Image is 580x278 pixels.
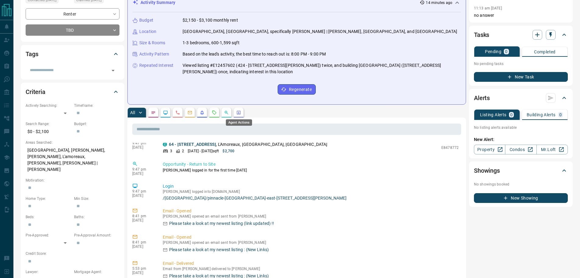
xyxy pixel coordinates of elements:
[163,142,167,146] div: condos.ca
[132,271,154,275] p: [DATE]
[170,148,172,154] p: 3
[163,260,459,267] p: Email - Delivered
[534,50,556,54] p: Completed
[26,8,119,20] div: Renter
[26,47,119,61] div: Tags
[74,214,119,220] p: Baths:
[480,113,507,117] p: Listing Alerts
[74,269,119,275] p: Mortgage Agent:
[26,87,45,97] h2: Criteria
[182,148,184,154] p: 2
[151,110,156,115] svg: Notes
[226,119,252,126] div: Agent Actions
[26,121,71,127] p: Search Range:
[474,72,568,82] button: New Task
[163,168,459,173] p: [PERSON_NAME] logged in for the first time [DATE]
[132,214,154,218] p: 8:41 pm
[222,148,234,154] p: $2,700
[132,244,154,249] p: [DATE]
[132,145,154,150] p: [DATE]
[26,49,38,59] h2: Tags
[26,145,119,175] p: [GEOGRAPHIC_DATA], [PERSON_NAME], [PERSON_NAME], L'amoreaux, [PERSON_NAME], [PERSON_NAME] | [PERS...
[132,189,154,193] p: 9:47 pm
[485,49,501,54] p: Pending
[183,28,457,35] p: [GEOGRAPHIC_DATA], [GEOGRAPHIC_DATA], specifically [PERSON_NAME] | [PERSON_NAME], [GEOGRAPHIC_DAT...
[26,24,119,36] div: TBD
[26,127,71,137] p: $0 - $2,100
[163,110,168,115] svg: Lead Browsing Activity
[278,84,316,95] button: Regenerate
[132,218,154,222] p: [DATE]
[163,196,459,200] a: /[GEOGRAPHIC_DATA]/pinnacle-[GEOGRAPHIC_DATA]-east-[STREET_ADDRESS][PERSON_NAME]
[26,196,71,201] p: Home Type:
[130,110,135,115] p: All
[139,40,165,46] p: Size & Rooms
[26,269,71,275] p: Lawyer:
[74,233,119,238] p: Pre-Approval Amount:
[26,140,119,145] p: Areas Searched:
[236,110,241,115] svg: Agent Actions
[74,121,119,127] p: Budget:
[132,240,154,244] p: 8:41 pm
[183,51,326,57] p: Based on the lead's activity, the best time to reach out is: 8:00 PM - 9:00 PM
[163,161,459,168] p: Opportunity - Return to Site
[474,12,568,19] p: no answer
[169,220,274,227] p: Please take a look at my newest listing (link updated) !!
[163,190,459,194] p: [PERSON_NAME] logged into [DOMAIN_NAME]
[474,91,568,105] div: Alerts
[169,247,269,253] p: Please take a look at my newest listing : (New Links)
[474,136,568,143] p: New Alert:
[74,196,119,201] p: Min Size:
[474,163,568,178] div: Showings
[200,110,205,115] svg: Listing Alerts
[26,214,71,220] p: Beds:
[175,110,180,115] svg: Calls
[132,167,154,171] p: 9:47 pm
[188,148,219,154] p: [DATE] - [DATE] sqft
[510,113,513,117] p: 0
[26,251,119,256] p: Credit Score:
[139,28,156,35] p: Location
[163,234,459,240] p: Email - Opened
[163,208,459,214] p: Email - Opened
[505,49,507,54] p: 0
[474,93,490,103] h2: Alerts
[109,66,117,75] button: Open
[474,6,502,10] p: 11:13 am [DATE]
[212,110,217,115] svg: Requests
[26,85,119,99] div: Criteria
[132,171,154,176] p: [DATE]
[505,145,536,154] a: Condos
[474,30,489,40] h2: Tasks
[26,233,71,238] p: Pre-Approved:
[139,62,173,69] p: Repeated Interest
[132,266,154,271] p: 5:53 pm
[224,110,229,115] svg: Opportunities
[474,145,505,154] a: Property
[26,178,119,183] p: Motivation:
[474,182,568,187] p: No showings booked
[26,103,71,108] p: Actively Searching:
[474,125,568,130] p: No listing alerts available
[474,27,568,42] div: Tasks
[559,113,562,117] p: 0
[169,141,327,148] p: , L'Amoreaux, [GEOGRAPHIC_DATA], [GEOGRAPHIC_DATA]
[527,113,556,117] p: Building Alerts
[536,145,568,154] a: Mr.Loft
[132,141,154,145] p: 9:47 pm
[139,51,169,57] p: Activity Pattern
[139,17,153,23] p: Budget
[187,110,192,115] svg: Emails
[169,142,216,147] a: 64 - [STREET_ADDRESS]
[163,214,459,218] p: [PERSON_NAME] opened an email sent from [PERSON_NAME]
[163,183,459,190] p: Login
[183,17,238,23] p: $2,150 - $3,100 monthly rent
[183,62,461,75] p: Viewed listing #E12457602 (424 - [STREET_ADDRESS][PERSON_NAME]) twice, and building [GEOGRAPHIC_D...
[74,103,119,108] p: Timeframe:
[183,40,240,46] p: 1-3 bedrooms, 600-1,599 sqft
[474,193,568,203] button: New Showing
[163,267,459,271] p: Email from [PERSON_NAME] delivered to [PERSON_NAME]
[474,59,568,68] p: No pending tasks
[163,240,459,245] p: [PERSON_NAME] opened an email sent from [PERSON_NAME]
[132,193,154,198] p: [DATE]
